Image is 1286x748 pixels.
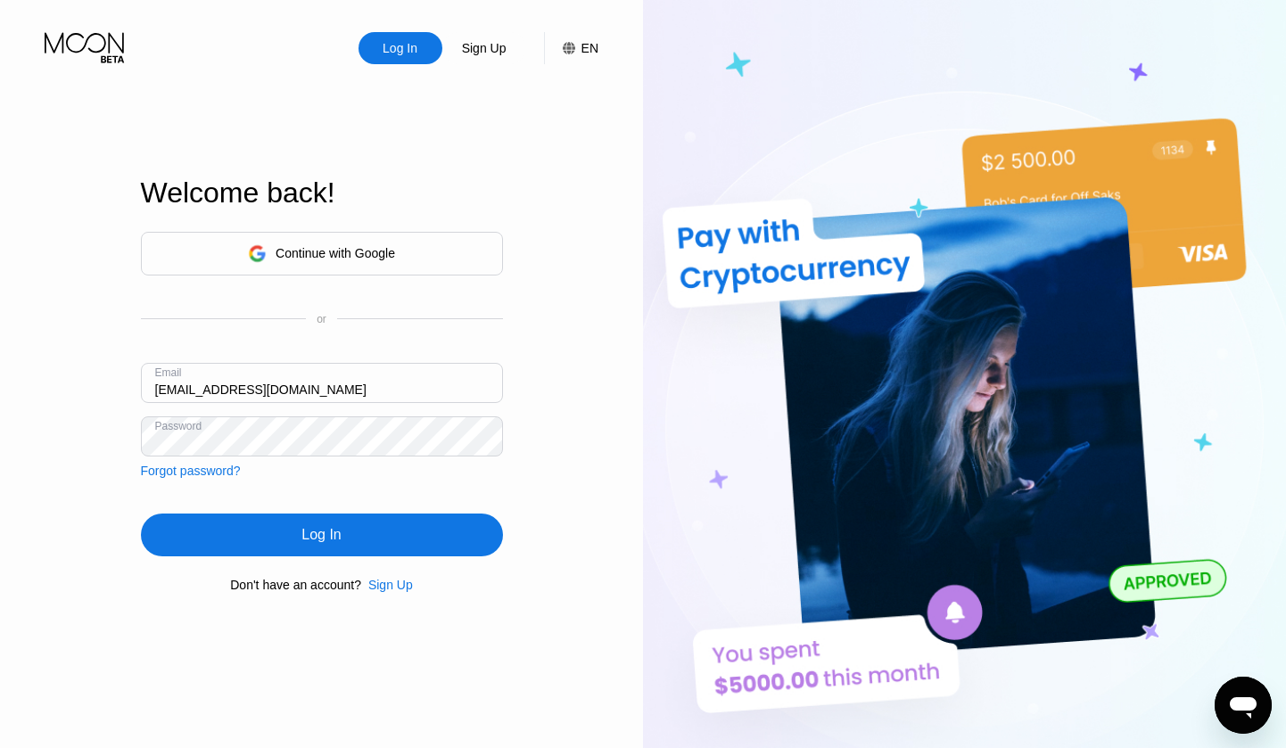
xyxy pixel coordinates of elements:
[141,464,241,478] div: Forgot password?
[155,420,202,432] div: Password
[141,177,503,210] div: Welcome back!
[361,578,413,592] div: Sign Up
[368,578,413,592] div: Sign Up
[155,366,182,379] div: Email
[230,578,361,592] div: Don't have an account?
[460,39,508,57] div: Sign Up
[442,32,526,64] div: Sign Up
[276,246,395,260] div: Continue with Google
[359,32,442,64] div: Log In
[544,32,598,64] div: EN
[317,313,326,325] div: or
[141,514,503,556] div: Log In
[381,39,419,57] div: Log In
[141,232,503,275] div: Continue with Google
[301,526,341,544] div: Log In
[581,41,598,55] div: EN
[1215,677,1272,734] iframe: Button to launch messaging window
